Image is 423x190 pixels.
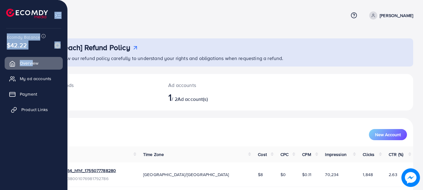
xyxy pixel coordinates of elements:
span: New Account [375,132,401,137]
span: Product Links [21,106,48,113]
p: [PERSON_NAME] [380,12,413,19]
h3: [AdReach] Refund Policy [49,43,130,52]
span: Time Zone [143,151,164,158]
a: Payment [5,88,63,100]
p: Ad accounts [168,81,248,89]
img: image [401,168,420,187]
span: Cost [258,151,267,158]
p: [DATE] spends [42,81,153,89]
span: 1 [168,90,172,104]
span: [GEOGRAPHIC_DATA]/[GEOGRAPHIC_DATA] [143,171,229,178]
p: Please review our refund policy carefully to understand your rights and obligations when requesti... [40,54,409,62]
span: Ad account(s) [177,96,208,102]
span: 2.63 [389,171,397,178]
span: $0.11 [302,171,311,178]
a: [PERSON_NAME] [367,11,413,19]
button: New Account [369,129,407,140]
span: $8 [258,171,263,178]
span: Impression [325,151,347,158]
span: My ad accounts [20,76,51,82]
span: Payment [20,91,37,97]
span: 1,848 [363,171,373,178]
a: Overview [5,57,63,69]
img: logo [6,9,48,18]
h2: / 2 [168,91,248,103]
span: ID: 7538001076981792786 [56,175,116,182]
span: $42.22 [7,41,27,50]
a: My ad accounts [5,72,63,85]
span: Ecomdy Balance [7,34,40,40]
span: CPM [302,151,311,158]
h2: $0 [42,91,153,103]
span: CPC [280,151,288,158]
img: image [54,42,61,49]
img: menu [54,12,62,19]
span: CTR (%) [389,151,403,158]
span: $0 [280,171,286,178]
a: Product Links [5,103,63,116]
span: 70,234 [325,171,339,178]
span: Clicks [363,151,374,158]
span: Overview [20,60,38,66]
a: 1031764_hfhf_1755077788280 [56,167,116,174]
